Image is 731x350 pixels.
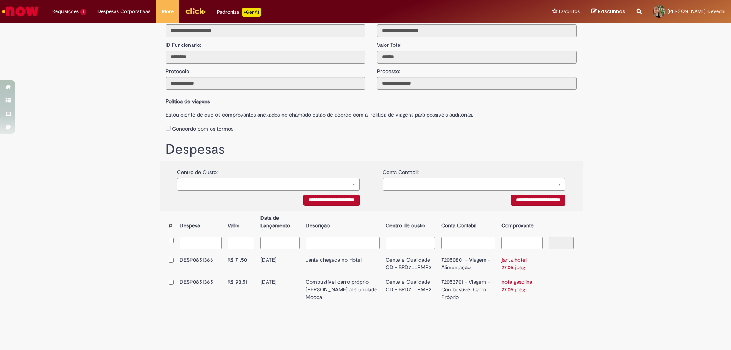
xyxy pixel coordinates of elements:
th: Comprovante [498,211,546,233]
td: DESP0851366 [177,253,225,275]
label: Protocolo: [166,64,190,75]
a: Limpar campo {0} [177,178,360,191]
a: janta hotel 27.05.jpeg [501,256,527,271]
th: Conta Contabil [438,211,498,233]
th: Valor [225,211,257,233]
td: R$ 71.50 [225,253,257,275]
th: # [166,211,177,233]
a: Limpar campo {0} [383,178,565,191]
td: Gente e Qualidade CD - BRD7LLPMP2 [383,275,438,304]
div: Padroniza [217,8,261,17]
td: janta hotel 27.05.jpeg [498,253,546,275]
th: Centro de custo [383,211,438,233]
span: [PERSON_NAME] Devechi [667,8,725,14]
label: Centro de Custo: [177,165,218,176]
p: +GenAi [242,8,261,17]
td: Gente e Qualidade CD - BRD7LLPMP2 [383,253,438,275]
label: Processo: [377,64,400,75]
th: Descrição [303,211,383,233]
td: Janta chegada no Hotel [303,253,383,275]
a: nota gasolina 27.05.jpeg [501,278,532,293]
img: click_logo_yellow_360x200.png [185,5,206,17]
td: [DATE] [257,275,303,304]
label: Conta Contabil: [383,165,419,176]
td: [DATE] [257,253,303,275]
span: Despesas Corporativas [97,8,150,15]
a: Rascunhos [591,8,625,15]
span: More [162,8,174,15]
h1: Despesas [166,142,577,157]
th: Despesa [177,211,225,233]
td: 72053701 - Viagem - Combustível Carro Próprio [438,275,498,304]
label: Estou ciente de que os comprovantes anexados no chamado estão de acordo com a Politica de viagens... [166,107,577,118]
td: nota gasolina 27.05.jpeg [498,275,546,304]
span: Favoritos [559,8,580,15]
img: ServiceNow [1,4,40,19]
th: Data de Lançamento [257,211,303,233]
td: DESP0851365 [177,275,225,304]
span: Requisições [52,8,79,15]
label: ID Funcionario: [166,37,201,49]
td: R$ 93.51 [225,275,257,304]
span: Rascunhos [598,8,625,15]
td: Combustível carro próprio [PERSON_NAME] até unidade Mooca [303,275,383,304]
span: 1 [80,9,86,15]
b: Política de viagens [166,98,210,105]
label: Concordo com os termos [172,125,233,133]
td: 72050801 - Viagem - Alimentação [438,253,498,275]
label: Valor Total [377,37,401,49]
